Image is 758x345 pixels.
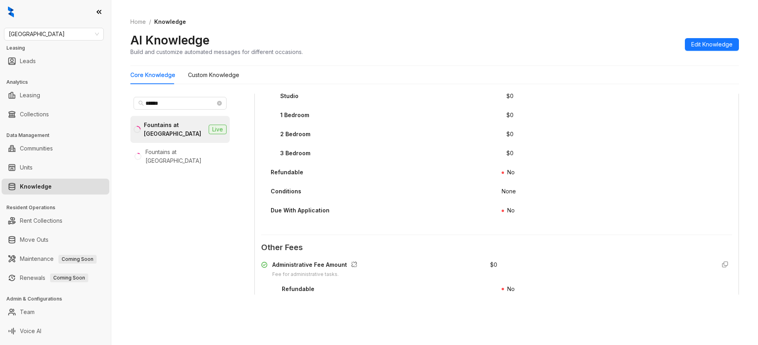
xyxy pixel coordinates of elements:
a: Knowledge [20,179,52,195]
li: / [149,17,151,26]
div: Studio [280,92,299,100]
div: Administrative Fee Amount [272,260,361,271]
li: Leasing [2,87,109,103]
h2: AI Knowledge [130,33,209,48]
div: $ 0 [506,149,514,158]
a: Units [20,160,33,175]
h3: Resident Operations [6,204,111,211]
div: $ 0 [506,92,514,100]
li: Maintenance [2,251,109,267]
li: Units [2,160,109,175]
span: Knowledge [154,18,186,25]
li: Renewals [2,270,109,286]
span: No [507,207,515,214]
h3: Analytics [6,79,111,86]
li: Knowledge [2,179,109,195]
h3: Admin & Configurations [6,295,111,303]
span: Other Fees [261,241,732,254]
h3: Data Management [6,132,111,139]
a: Communities [20,141,53,156]
div: Refundable [271,168,303,177]
a: Rent Collections [20,213,62,229]
a: Leads [20,53,36,69]
li: Move Outs [2,232,109,248]
div: 1 Bedroom [280,111,309,119]
div: Core Knowledge [130,71,175,79]
div: Fountains at [GEOGRAPHIC_DATA] [145,148,227,165]
a: Home [129,17,147,26]
span: No [507,169,515,175]
div: Conditions [271,187,301,196]
div: Fee for administrative tasks. [272,271,361,278]
span: close-circle [217,101,222,106]
a: Leasing [20,87,40,103]
h3: Leasing [6,44,111,52]
li: Rent Collections [2,213,109,229]
li: Leads [2,53,109,69]
li: Collections [2,106,109,122]
span: Edit Knowledge [691,40,733,49]
span: Fairfield [9,28,99,40]
div: Due With Application [271,206,330,215]
div: $ 0 [490,260,497,269]
span: Coming Soon [50,274,88,282]
span: No [507,285,515,292]
li: Communities [2,141,109,156]
li: Voice AI [2,323,109,339]
div: Build and customize automated messages for different occasions. [130,48,303,56]
div: 3 Bedroom [280,149,310,158]
img: logo [8,6,14,17]
a: Collections [20,106,49,122]
button: Edit Knowledge [685,38,739,51]
div: $ 0 [506,130,514,139]
span: Live [209,125,227,134]
a: RenewalsComing Soon [20,270,88,286]
span: search [138,100,144,106]
div: 2 Bedroom [280,130,310,139]
a: Move Outs [20,232,48,248]
div: $ 0 [506,111,514,119]
a: Team [20,304,35,320]
div: Refundable [282,285,314,293]
span: Coming Soon [58,255,97,264]
div: None [502,187,516,196]
li: Team [2,304,109,320]
a: Voice AI [20,323,41,339]
div: Custom Knowledge [188,71,239,79]
div: Fountains at [GEOGRAPHIC_DATA] [144,121,205,138]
